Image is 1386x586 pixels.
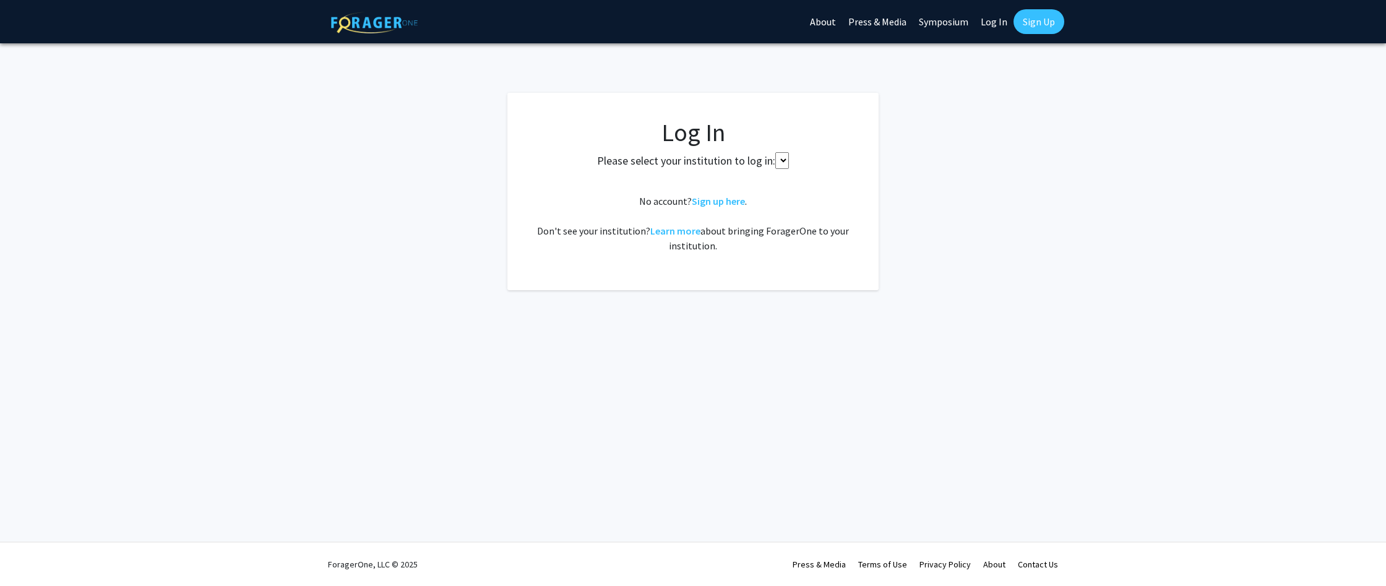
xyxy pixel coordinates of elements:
div: No account? . Don't see your institution? about bringing ForagerOne to your institution. [532,194,854,253]
a: Sign up here [692,195,745,207]
a: Learn more about bringing ForagerOne to your institution [650,225,700,237]
img: ForagerOne Logo [331,12,418,33]
a: Sign Up [1014,9,1064,34]
label: Please select your institution to log in: [597,152,775,169]
a: Press & Media [793,559,846,570]
h1: Log In [532,118,854,147]
a: Terms of Use [858,559,907,570]
a: Privacy Policy [919,559,971,570]
div: ForagerOne, LLC © 2025 [328,543,418,586]
a: About [983,559,1005,570]
a: Contact Us [1018,559,1058,570]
